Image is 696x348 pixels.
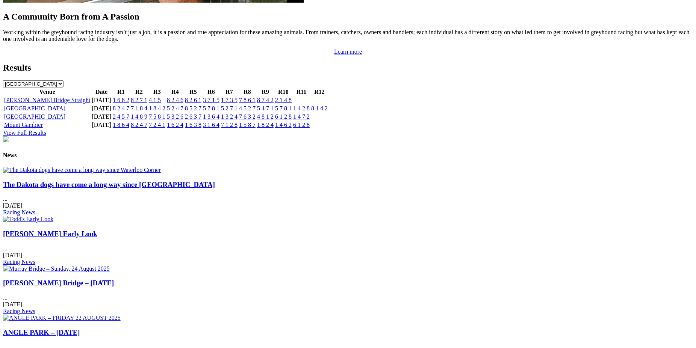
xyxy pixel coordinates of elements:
a: 1 3 6 4 [203,113,219,120]
a: ANGLE PARK – [DATE] [3,328,80,336]
a: 2 6 3 7 [185,113,201,120]
a: 1 7 3 5 [221,97,238,103]
a: 2 4 5 7 [113,113,129,120]
a: 1 4 6 2 [275,122,292,128]
a: 8 2 4 7 [113,105,129,111]
a: 5 2 4 7 [167,105,183,111]
a: [GEOGRAPHIC_DATA] [4,113,65,120]
a: 5 3 2 6 [167,113,183,120]
th: R4 [166,88,184,96]
a: [PERSON_NAME] Bridge Straight [4,97,90,103]
a: 8 2 4 7 [131,122,147,128]
th: R2 [130,88,148,96]
a: 1 8 6 4 [113,122,129,128]
a: View Full Results [3,130,46,136]
td: [DATE] [91,113,112,121]
a: 4 1 5 [149,97,161,103]
span: [DATE] [3,202,23,209]
span: [DATE] [3,252,23,258]
a: 8 1 4 2 [311,105,328,111]
div: ... [3,230,693,265]
th: R5 [185,88,202,96]
a: 5 7 8 1 [203,105,219,111]
h4: News [3,152,693,159]
a: 1 4 2 8 [293,105,310,111]
a: 1 8 4 2 [149,105,165,111]
a: 3 1 6 4 [203,122,219,128]
td: [DATE] [91,121,112,129]
img: ANGLE PARK – FRIDAY 22 AUGUST 2025 [3,315,121,321]
a: 6 1 2 8 [275,113,292,120]
a: [PERSON_NAME] Early Look [3,230,97,238]
th: R12 [311,88,328,96]
h2: A Community Born from A Passion [3,12,693,22]
a: Racing News [3,308,35,314]
td: [DATE] [91,105,112,112]
a: 7 1 2 8 [221,122,238,128]
p: Working within the greyhound racing industry isn’t just a job, it is a passion and true appreciat... [3,29,693,42]
a: 1 4 8 9 [131,113,147,120]
a: Learn more [334,48,362,55]
a: 2 1 4 8 [275,97,292,103]
a: 8 5 2 7 [185,105,201,111]
a: 4 5 2 7 [239,105,256,111]
a: 1 6 3 8 [185,122,201,128]
a: 1 6 2 4 [167,122,183,128]
a: [GEOGRAPHIC_DATA] [4,105,65,111]
a: 7 5 8 1 [149,113,165,120]
a: 1 3 2 4 [221,113,238,120]
img: The Dakota dogs have come a long way since Waterloo Corner [3,167,161,173]
a: 7 6 3 2 [239,113,256,120]
th: R3 [148,88,166,96]
img: Murray Bridge – Sunday, 24 August 2025 [3,265,110,272]
th: Date [91,88,112,96]
a: [PERSON_NAME] Bridge – [DATE] [3,279,114,287]
th: Venue [4,88,91,96]
th: R10 [275,88,292,96]
th: R1 [112,88,130,96]
a: 8 7 4 2 [257,97,274,103]
a: 7 8 6 1 [239,97,256,103]
a: 4 8 1 2 [257,113,274,120]
a: 5 7 8 1 [275,105,292,111]
div: ... [3,279,693,315]
th: R11 [293,88,310,96]
a: 1 8 2 4 [257,122,274,128]
th: R8 [239,88,256,96]
a: The Dakota dogs have come a long way since [GEOGRAPHIC_DATA] [3,181,215,188]
h2: Results [3,63,693,73]
a: 3 7 1 5 [203,97,219,103]
div: ... [3,181,693,216]
th: R9 [257,88,274,96]
th: R7 [221,88,238,96]
a: 1 5 8 7 [239,122,256,128]
td: [DATE] [91,96,112,104]
img: Todd's Early Look [3,216,53,223]
a: 8 2 6 1 [185,97,201,103]
a: Mount Gambier [4,122,43,128]
img: chasers_homepage.jpg [3,136,9,142]
a: 7 2 4 1 [149,122,165,128]
a: Racing News [3,209,35,215]
a: Racing News [3,259,35,265]
span: [DATE] [3,301,23,307]
a: 7 1 8 4 [131,105,147,111]
a: 8 2 7 1 [131,97,147,103]
a: 6 1 2 8 [293,122,310,128]
a: 1 4 7 2 [293,113,310,120]
a: 5 2 7 1 [221,105,238,111]
a: 5 4 7 1 [257,105,274,111]
a: 1 6 8 2 [113,97,129,103]
a: 8 2 4 6 [167,97,183,103]
th: R6 [203,88,220,96]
